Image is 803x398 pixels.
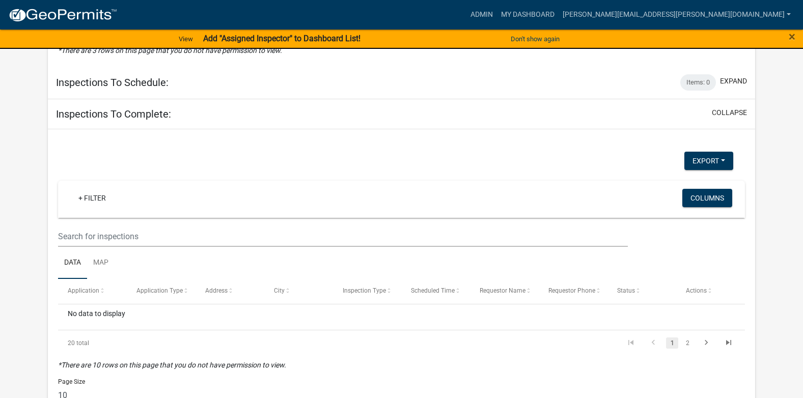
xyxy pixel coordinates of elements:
[680,74,716,91] div: Items: 0
[196,279,264,303] datatable-header-cell: Address
[712,107,747,118] button: collapse
[682,189,732,207] button: Columns
[789,31,795,43] button: Close
[621,337,641,349] a: go to first page
[58,226,628,247] input: Search for inspections
[205,287,228,294] span: Address
[136,287,183,294] span: Application Type
[56,108,171,120] h5: Inspections To Complete:
[697,337,716,349] a: go to next page
[676,279,745,303] datatable-header-cell: Actions
[680,334,695,352] li: page 2
[470,279,539,303] datatable-header-cell: Requestor Name
[548,287,595,294] span: Requestor Phone
[720,76,747,87] button: expand
[539,279,607,303] datatable-header-cell: Requestor Phone
[719,337,738,349] a: go to last page
[343,287,386,294] span: Inspection Type
[507,31,564,47] button: Don't show again
[87,247,115,279] a: Map
[681,337,694,349] a: 2
[617,287,635,294] span: Status
[401,279,470,303] datatable-header-cell: Scheduled Time
[333,279,401,303] datatable-header-cell: Inspection Type
[274,287,285,294] span: City
[70,189,114,207] a: + Filter
[127,279,196,303] datatable-header-cell: Application Type
[466,5,497,24] a: Admin
[559,5,795,24] a: [PERSON_NAME][EMAIL_ADDRESS][PERSON_NAME][DOMAIN_NAME]
[686,287,707,294] span: Actions
[607,279,676,303] datatable-header-cell: Status
[203,34,361,43] strong: Add "Assigned Inspector" to Dashboard List!
[789,30,795,44] span: ×
[411,287,455,294] span: Scheduled Time
[497,5,559,24] a: My Dashboard
[684,152,733,170] button: Export
[58,304,745,330] div: No data to display
[666,337,678,349] a: 1
[175,31,197,47] a: View
[56,76,169,89] h5: Inspections To Schedule:
[480,287,525,294] span: Requestor Name
[664,334,680,352] li: page 1
[58,279,127,303] datatable-header-cell: Application
[58,361,286,369] i: *There are 10 rows on this page that you do not have permission to view.
[644,337,663,349] a: go to previous page
[58,46,282,54] i: *There are 3 rows on this page that you do not have permission to view.
[264,279,333,303] datatable-header-cell: City
[58,330,193,356] div: 20 total
[68,287,99,294] span: Application
[58,247,87,279] a: Data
